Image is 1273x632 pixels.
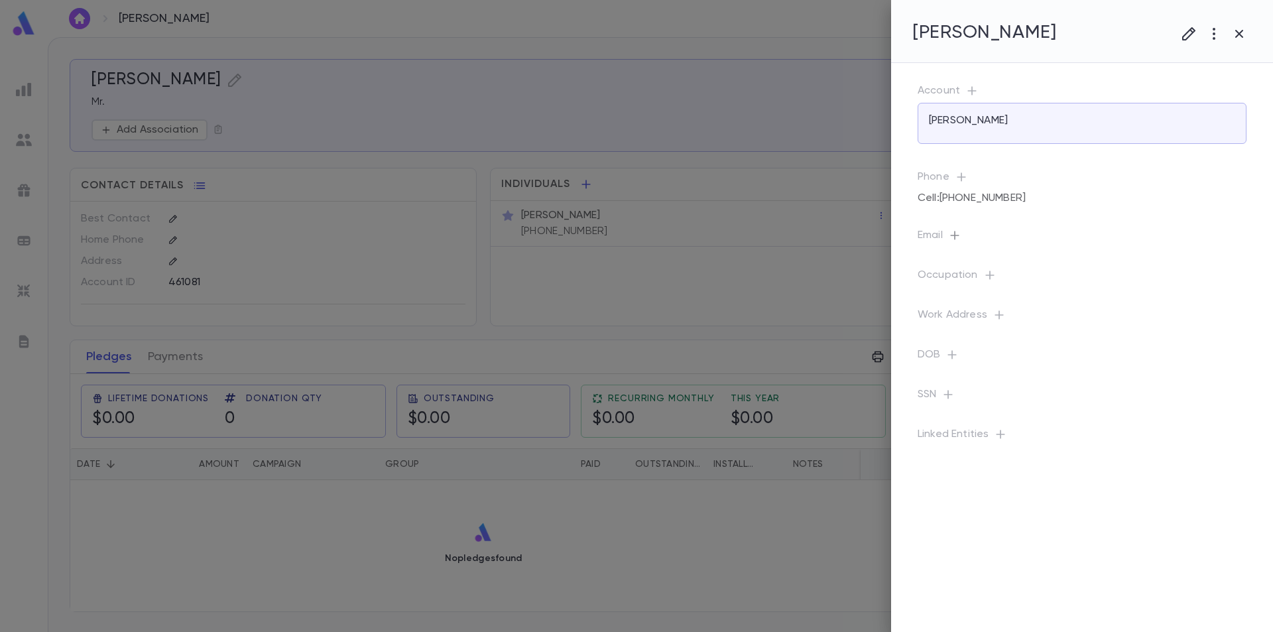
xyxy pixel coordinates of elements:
p: Linked Entities [918,428,1246,446]
p: Phone [918,170,1246,189]
p: DOB [918,348,1246,367]
p: Email [918,229,1246,247]
p: Account [918,84,1246,103]
p: Occupation [918,269,1246,287]
div: Cell : [PHONE_NUMBER] [918,186,1026,210]
p: SSN [918,388,1246,407]
p: [PERSON_NAME] [929,114,1008,127]
p: Work Address [918,308,1246,327]
h4: [PERSON_NAME] [912,21,1056,44]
